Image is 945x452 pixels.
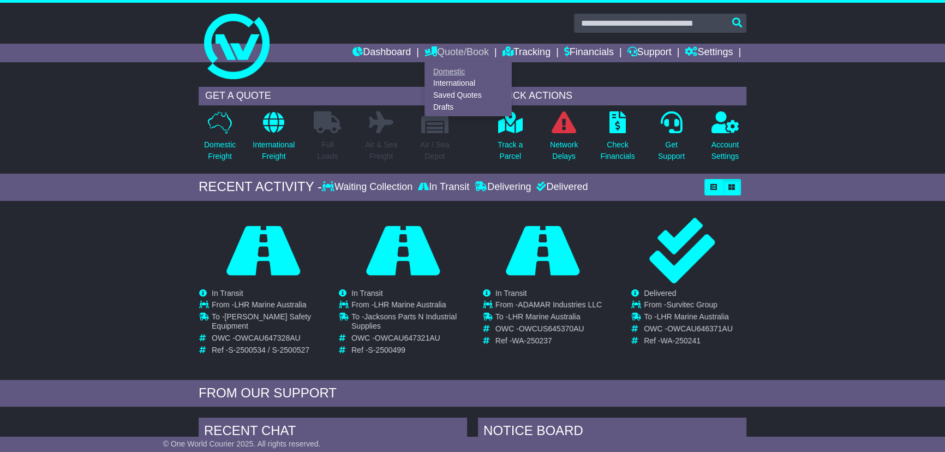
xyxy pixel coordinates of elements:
td: Ref - [644,336,733,346]
span: In Transit [212,289,243,298]
td: OWC - [351,334,466,346]
div: FROM OUR SUPPORT [199,385,746,401]
a: GetSupport [657,111,685,168]
div: NOTICE BOARD [478,418,746,447]
span: S-2500499 [368,346,405,354]
td: To - [495,312,602,324]
a: NetworkDelays [549,111,578,168]
a: Support [627,44,672,62]
span: OWCUS645370AU [519,324,584,333]
div: Waiting Collection [322,181,415,193]
span: OWCAU647321AU [375,334,440,342]
div: GET A QUOTE [199,87,456,105]
a: Saved Quotes [425,90,511,102]
a: CheckFinancials [600,111,636,168]
span: [PERSON_NAME] Safety Equipment [212,312,311,330]
span: LHR Marine Australia [508,312,580,321]
td: From - [212,300,327,312]
a: Quote/Book [424,44,489,62]
span: © One World Courier 2025. All rights reserved. [163,439,321,448]
span: Delivered [644,289,676,298]
p: Network Delays [550,139,578,162]
span: In Transit [351,289,383,298]
p: Full Loads [314,139,341,162]
span: LHR Marine Australia [234,300,306,309]
span: OWCAU647328AU [235,334,301,342]
p: Check Financials [601,139,635,162]
a: Financials [564,44,614,62]
td: Ref - [212,346,327,355]
span: Jacksons Parts N Industrial Supplies [351,312,457,330]
td: To - [351,312,466,334]
span: LHR Marine Australia [374,300,446,309]
p: Air & Sea Freight [365,139,397,162]
a: AccountSettings [711,111,740,168]
p: Account Settings [711,139,739,162]
a: Tracking [503,44,551,62]
div: RECENT CHAT [199,418,467,447]
td: OWC - [495,324,602,336]
td: Ref - [351,346,466,355]
p: Get Support [658,139,685,162]
span: Survitec Group [666,300,717,309]
a: International [425,78,511,90]
div: QUICK ACTIONS [489,87,746,105]
span: In Transit [495,289,527,298]
a: DomesticFreight [204,111,236,168]
td: To - [212,312,327,334]
a: Drafts [425,101,511,113]
a: Settings [685,44,733,62]
span: S-2500534 / S-2500527 [228,346,309,354]
a: Dashboard [352,44,411,62]
td: From - [495,300,602,312]
td: To - [644,312,733,324]
p: Domestic Freight [204,139,236,162]
td: From - [644,300,733,312]
span: ADAMAR Industries LLC [518,300,602,309]
div: Delivering [472,181,534,193]
div: Delivered [534,181,588,193]
div: In Transit [415,181,472,193]
span: LHR Marine Australia [657,312,729,321]
a: InternationalFreight [252,111,295,168]
div: Quote/Book [424,62,512,116]
p: Air / Sea Depot [420,139,450,162]
td: Ref - [495,336,602,346]
div: RECENT ACTIVITY - [199,179,322,195]
span: WA-250237 [512,336,552,345]
a: Track aParcel [497,111,523,168]
a: Domestic [425,66,511,78]
span: OWCAU646371AU [667,324,733,333]
td: OWC - [644,324,733,336]
p: Track a Parcel [498,139,523,162]
p: International Freight [253,139,295,162]
td: OWC - [212,334,327,346]
span: WA-250241 [661,336,701,345]
td: From - [351,300,466,312]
